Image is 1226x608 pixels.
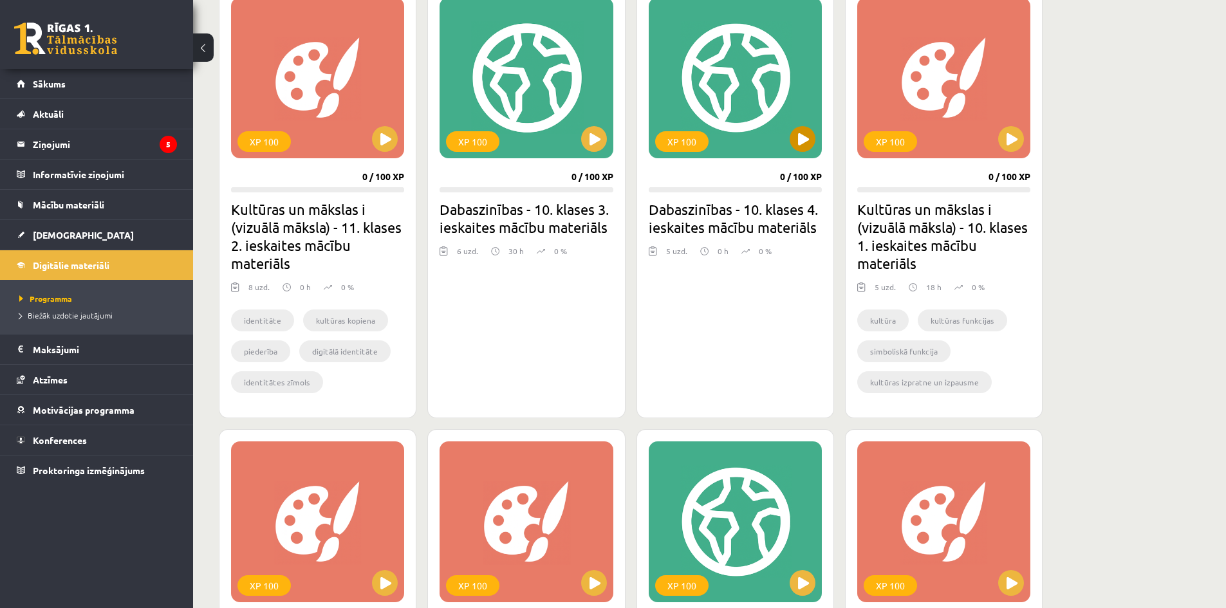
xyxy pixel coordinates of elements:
li: simboliskā funkcija [857,340,951,362]
a: Biežāk uzdotie jautājumi [19,309,180,321]
h2: Dabaszinības - 10. klases 3. ieskaites mācību materiāls [440,200,613,236]
span: Konferences [33,434,87,446]
a: [DEMOGRAPHIC_DATA] [17,220,177,250]
span: Proktoringa izmēģinājums [33,465,145,476]
a: Ziņojumi5 [17,129,177,159]
span: Sākums [33,78,66,89]
div: XP 100 [237,131,291,152]
div: 8 uzd. [248,281,270,300]
li: kultūras funkcijas [918,309,1007,331]
a: Digitālie materiāli [17,250,177,280]
div: XP 100 [655,575,709,596]
div: XP 100 [446,575,499,596]
span: Motivācijas programma [33,404,135,416]
div: XP 100 [446,131,499,152]
div: XP 100 [237,575,291,596]
a: Atzīmes [17,365,177,394]
span: Aktuāli [33,108,64,120]
li: piederība [231,340,290,362]
span: Digitālie materiāli [33,259,109,271]
span: Mācību materiāli [33,199,104,210]
a: Sākums [17,69,177,98]
a: Maksājumi [17,335,177,364]
p: 18 h [926,281,942,293]
span: Biežāk uzdotie jautājumi [19,310,113,320]
a: Informatīvie ziņojumi [17,160,177,189]
p: 0 h [718,245,729,257]
a: Motivācijas programma [17,395,177,425]
li: kultūra [857,309,909,331]
a: Mācību materiāli [17,190,177,219]
legend: Informatīvie ziņojumi [33,160,177,189]
div: XP 100 [864,575,917,596]
div: 5 uzd. [875,281,896,300]
span: Programma [19,293,72,304]
a: Aktuāli [17,99,177,129]
legend: Ziņojumi [33,129,177,159]
p: 0 % [341,281,354,293]
p: 0 % [972,281,985,293]
i: 5 [160,136,177,153]
h2: Kultūras un mākslas i (vizuālā māksla) - 10. klases 1. ieskaites mācību materiāls [857,200,1030,272]
div: XP 100 [655,131,709,152]
div: 6 uzd. [457,245,478,264]
span: [DEMOGRAPHIC_DATA] [33,229,134,241]
li: kultūras izpratne un izpausme [857,371,992,393]
p: 0 % [554,245,567,257]
p: 0 % [759,245,772,257]
h2: Dabaszinības - 10. klases 4. ieskaites mācību materiāls [649,200,822,236]
span: Atzīmes [33,374,68,385]
div: XP 100 [864,131,917,152]
li: identitāte [231,309,294,331]
a: Rīgas 1. Tālmācības vidusskola [14,23,117,55]
li: digitālā identitāte [299,340,391,362]
legend: Maksājumi [33,335,177,364]
div: 5 uzd. [666,245,687,264]
p: 30 h [508,245,524,257]
a: Konferences [17,425,177,455]
li: identitātes zīmols [231,371,323,393]
h2: Kultūras un mākslas i (vizuālā māksla) - 11. klases 2. ieskaites mācību materiāls [231,200,404,272]
a: Proktoringa izmēģinājums [17,456,177,485]
p: 0 h [300,281,311,293]
li: kultūras kopiena [303,309,388,331]
a: Programma [19,293,180,304]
